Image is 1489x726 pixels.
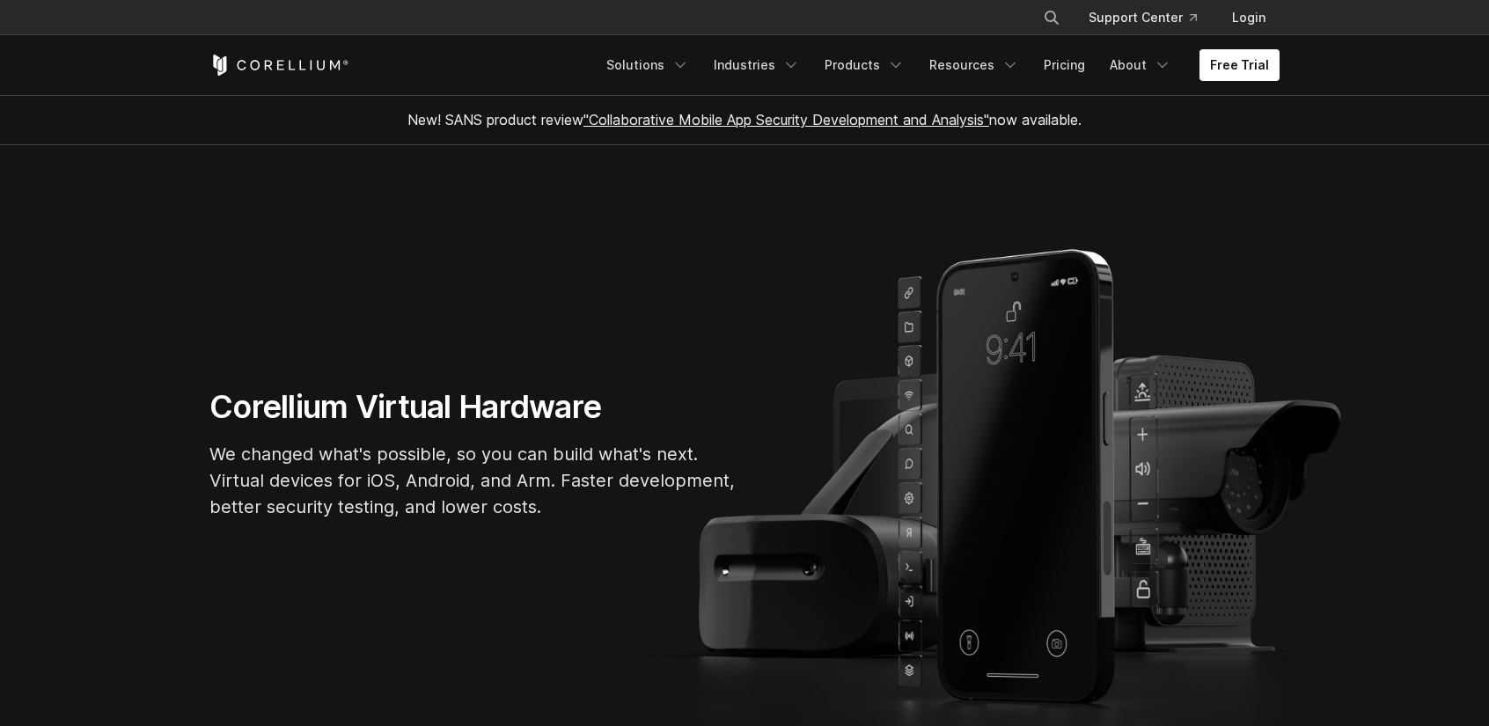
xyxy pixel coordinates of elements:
a: Corellium Home [209,55,349,76]
div: Navigation Menu [596,49,1280,81]
a: Solutions [596,49,700,81]
a: About [1099,49,1182,81]
p: We changed what's possible, so you can build what's next. Virtual devices for iOS, Android, and A... [209,441,737,520]
a: Free Trial [1199,49,1280,81]
span: New! SANS product review now available. [407,111,1082,128]
a: Login [1218,2,1280,33]
a: Products [814,49,915,81]
button: Search [1036,2,1067,33]
a: "Collaborative Mobile App Security Development and Analysis" [583,111,989,128]
a: Resources [919,49,1030,81]
a: Industries [703,49,811,81]
div: Navigation Menu [1022,2,1280,33]
a: Pricing [1033,49,1096,81]
a: Support Center [1075,2,1211,33]
h1: Corellium Virtual Hardware [209,387,737,427]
